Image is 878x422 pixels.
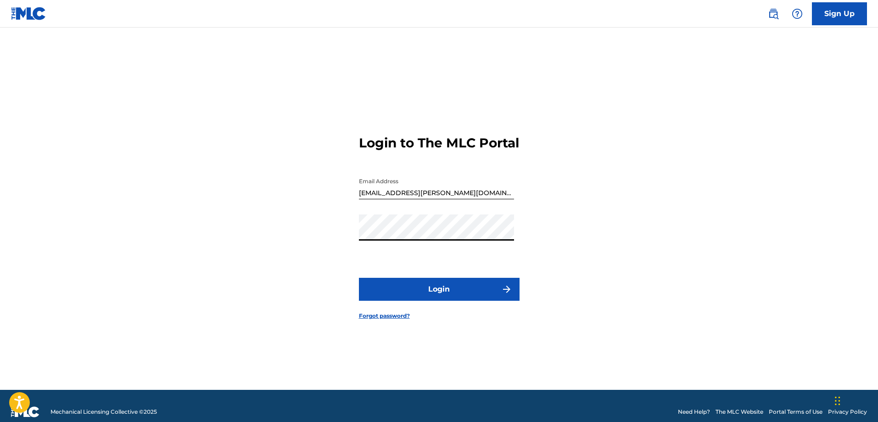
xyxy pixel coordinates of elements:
[788,5,806,23] div: Help
[768,8,779,19] img: search
[359,135,519,151] h3: Login to The MLC Portal
[50,408,157,416] span: Mechanical Licensing Collective © 2025
[792,8,803,19] img: help
[359,278,520,301] button: Login
[832,378,878,422] iframe: Chat Widget
[828,408,867,416] a: Privacy Policy
[769,408,822,416] a: Portal Terms of Use
[716,408,763,416] a: The MLC Website
[501,284,512,295] img: f7272a7cc735f4ea7f67.svg
[835,387,840,415] div: Ziehen
[11,7,46,20] img: MLC Logo
[11,406,39,417] img: logo
[832,378,878,422] div: Chat-Widget
[359,312,410,320] a: Forgot password?
[678,408,710,416] a: Need Help?
[764,5,783,23] a: Public Search
[812,2,867,25] a: Sign Up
